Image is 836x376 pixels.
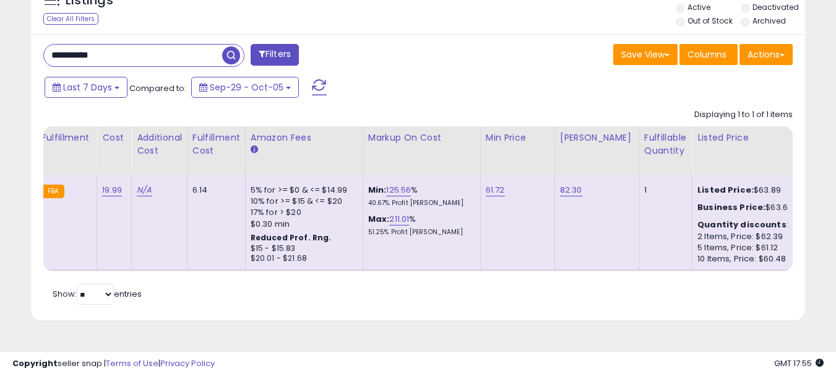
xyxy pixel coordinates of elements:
[47,73,111,81] div: Domain Overview
[697,184,754,196] b: Listed Price:
[137,73,209,81] div: Keywords by Traffic
[774,357,824,369] span: 2025-10-13 17:55 GMT
[368,199,471,208] p: 40.67% Profit [PERSON_NAME]
[697,201,765,213] b: Business Price:
[102,184,122,196] a: 19.99
[33,72,43,82] img: tab_domain_overview_orange.svg
[644,131,687,157] div: Fulfillable Quantity
[41,185,64,198] small: FBA
[210,81,283,94] span: Sep-29 - Oct-05
[368,214,471,237] div: %
[137,131,182,157] div: Additional Cost
[697,231,800,242] div: 2 Items, Price: $62.39
[20,20,30,30] img: logo_orange.svg
[697,219,786,230] b: Quantity discounts
[560,131,634,144] div: [PERSON_NAME]
[368,184,387,196] b: Min:
[389,213,409,225] a: 211.01
[251,44,299,66] button: Filters
[486,184,505,196] a: 61.72
[697,131,804,144] div: Listed Price
[486,131,549,144] div: Min Price
[251,207,353,218] div: 17% for > $20
[697,202,800,213] div: $63.6
[106,357,158,369] a: Terms of Use
[679,44,738,65] button: Columns
[251,131,358,144] div: Amazon Fees
[644,185,683,196] div: 1
[102,131,126,144] div: Cost
[251,144,258,155] small: Amazon Fees.
[697,253,800,265] div: 10 Items, Price: $60.48
[687,15,733,26] label: Out of Stock
[697,219,800,230] div: :
[687,2,710,12] label: Active
[192,131,240,157] div: Fulfillment Cost
[368,213,390,225] b: Max:
[251,185,353,196] div: 5% for >= $0 & <= $14.99
[752,15,786,26] label: Archived
[12,358,215,370] div: seller snap | |
[43,13,98,25] div: Clear All Filters
[12,357,58,369] strong: Copyright
[613,44,678,65] button: Save View
[739,44,793,65] button: Actions
[137,184,152,196] a: N/A
[251,253,353,264] div: $20.01 - $21.68
[192,185,236,196] div: 6.14
[368,185,471,208] div: %
[560,184,582,196] a: 82.30
[697,242,800,253] div: 5 Items, Price: $61.12
[20,32,30,42] img: website_grey.svg
[386,184,411,196] a: 125.56
[251,196,353,207] div: 10% for >= $15 & <= $20
[160,357,215,369] a: Privacy Policy
[368,131,475,144] div: Markup on Cost
[752,2,799,12] label: Deactivated
[368,228,471,237] p: 51.25% Profit [PERSON_NAME]
[35,20,61,30] div: v 4.0.25
[53,288,142,300] span: Show: entries
[694,109,793,121] div: Displaying 1 to 1 of 1 items
[251,243,353,254] div: $15 - $15.83
[251,232,332,243] b: Reduced Prof. Rng.
[697,185,800,196] div: $63.89
[363,126,480,175] th: The percentage added to the cost of goods (COGS) that forms the calculator for Min & Max prices.
[45,77,127,98] button: Last 7 Days
[41,131,92,144] div: Fulfillment
[251,219,353,230] div: $0.30 min
[687,48,726,61] span: Columns
[32,32,136,42] div: Domain: [DOMAIN_NAME]
[129,82,186,94] span: Compared to:
[63,81,112,94] span: Last 7 Days
[191,77,299,98] button: Sep-29 - Oct-05
[123,72,133,82] img: tab_keywords_by_traffic_grey.svg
